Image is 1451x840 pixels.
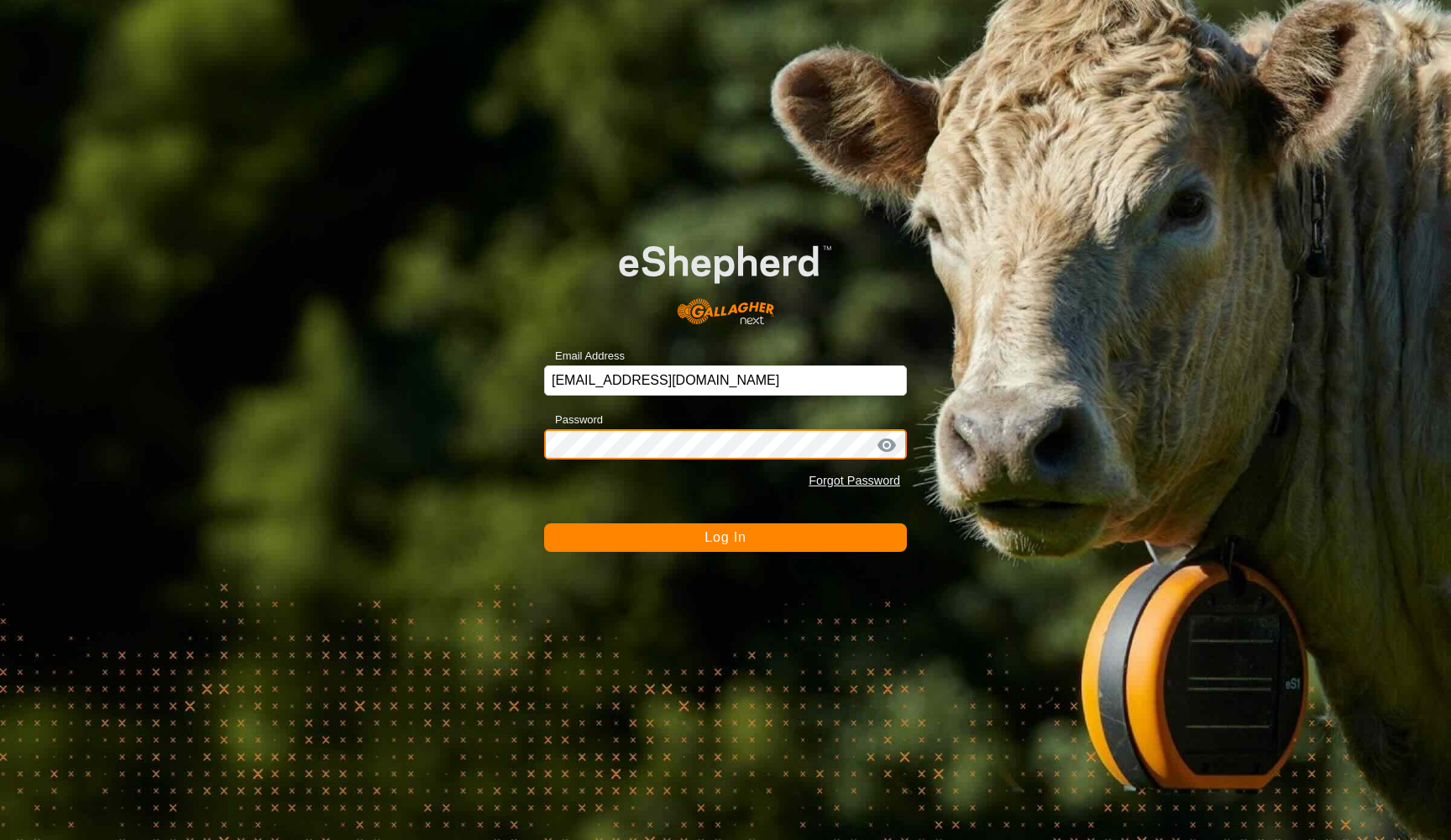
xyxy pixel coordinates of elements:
[544,365,907,396] input: Email Address
[544,412,603,428] label: Password
[544,523,907,552] button: Log In
[544,348,625,365] label: Email Address
[809,474,900,487] a: Forgot Password
[580,215,871,339] img: E-shepherd Logo
[705,530,746,544] span: Log In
